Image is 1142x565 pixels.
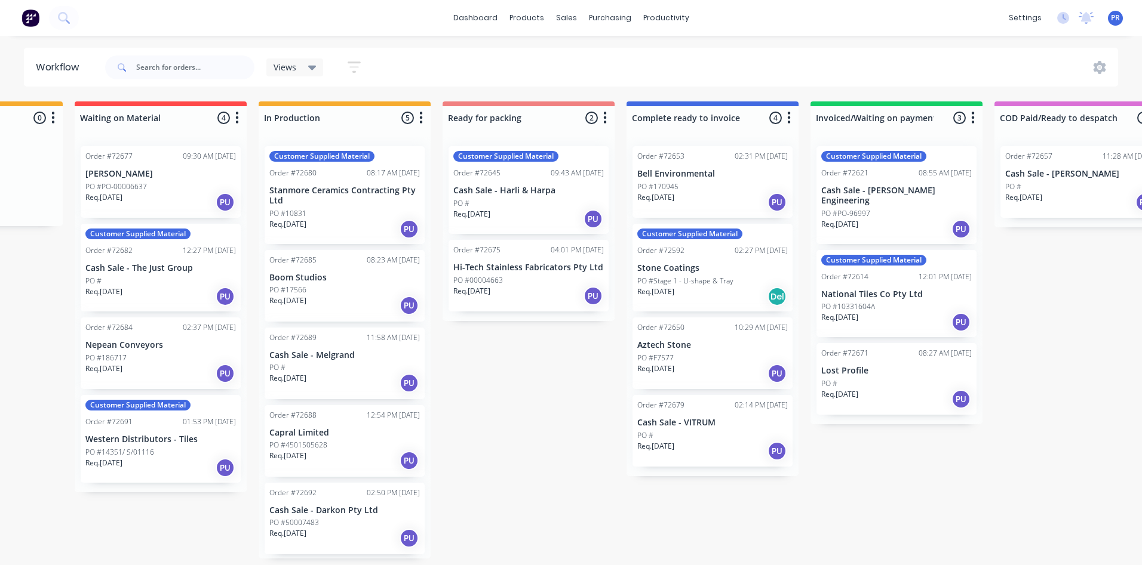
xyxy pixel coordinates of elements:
div: 02:50 PM [DATE] [367,487,420,498]
div: settings [1003,9,1048,27]
div: Customer Supplied Material [85,400,191,410]
div: Order #7268911:58 AM [DATE]Cash Sale - MelgrandPO #Req.[DATE]PU [265,328,425,399]
div: PU [768,441,787,461]
div: purchasing [583,9,637,27]
p: PO #17566 [269,285,306,295]
p: PO # [85,276,102,286]
div: Order #72645 [453,168,501,178]
p: PO # [453,198,469,209]
div: PU [216,287,235,306]
p: Req. [DATE] [269,528,306,539]
p: Req. [DATE] [453,209,490,220]
p: Req. [DATE] [85,286,122,297]
div: PU [584,286,603,305]
div: Del [768,287,787,306]
p: Bell Environmental [637,169,788,179]
div: Order #7268402:37 PM [DATE]Nepean ConveyorsPO #186717Req.[DATE]PU [81,317,241,389]
p: PO # [637,430,653,441]
div: Customer Supplied Material [821,255,926,265]
div: Customer Supplied MaterialOrder #7269101:53 PM [DATE]Western Distributors - TilesPO #14351/ S/011... [81,395,241,483]
div: Customer Supplied MaterialOrder #7268212:27 PM [DATE]Cash Sale - The Just GroupPO #Req.[DATE]PU [81,224,241,311]
div: Order #72692 [269,487,317,498]
p: PO #F7577 [637,353,674,363]
div: 10:29 AM [DATE] [735,322,788,333]
p: Cash Sale - The Just Group [85,263,236,273]
div: 12:01 PM [DATE] [919,271,972,282]
p: Nepean Conveyors [85,340,236,350]
div: 12:54 PM [DATE] [367,410,420,421]
p: PO #00004663 [453,275,503,286]
div: 02:31 PM [DATE] [735,151,788,162]
div: Order #72685 [269,255,317,265]
div: Customer Supplied Material [821,151,926,162]
div: 08:55 AM [DATE] [919,168,972,178]
div: Order #72653 [637,151,684,162]
span: PR [1111,13,1120,23]
div: Order #72675 [453,245,501,255]
p: PO #14351/ S/01116 [85,447,154,458]
div: 09:30 AM [DATE] [183,151,236,162]
div: Order #7267902:14 PM [DATE]Cash Sale - VITRUMPO #Req.[DATE]PU [633,395,793,467]
p: Cash Sale - VITRUM [637,418,788,428]
div: PU [400,529,419,548]
p: Req. [DATE] [637,441,674,452]
div: Order #72677 [85,151,133,162]
p: PO #Stage 1 - U-shape & Tray [637,276,733,286]
p: PO # [821,378,837,389]
div: Order #72682 [85,245,133,256]
div: Order #7267709:30 AM [DATE][PERSON_NAME]PO #PO-00006637Req.[DATE]PU [81,146,241,218]
p: Cash Sale - Melgrand [269,350,420,360]
div: PU [951,313,971,332]
p: PO #4501505628 [269,440,327,450]
div: Order #72691 [85,416,133,427]
p: Cash Sale - Darkon Pty Ltd [269,505,420,515]
p: Req. [DATE] [269,373,306,384]
p: Req. [DATE] [269,450,306,461]
p: Stone Coatings [637,263,788,273]
p: PO # [269,362,285,373]
div: 09:43 AM [DATE] [551,168,604,178]
div: Order #72680 [269,168,317,178]
div: Customer Supplied MaterialOrder #7268008:17 AM [DATE]Stanmore Ceramics Contracting Pty LtdPO #108... [265,146,425,244]
div: Order #72688 [269,410,317,421]
p: Stanmore Ceramics Contracting Pty Ltd [269,186,420,206]
div: PU [951,390,971,409]
div: PU [400,451,419,470]
div: Order #7265302:31 PM [DATE]Bell EnvironmentalPO #170945Req.[DATE]PU [633,146,793,218]
p: Req. [DATE] [637,192,674,203]
div: Customer Supplied MaterialOrder #7264509:43 AM [DATE]Cash Sale - Harli & HarpaPO #Req.[DATE]PU [449,146,609,234]
p: Aztech Stone [637,340,788,350]
p: PO #PO-00006637 [85,181,147,192]
p: PO #50007483 [269,517,319,528]
div: PU [216,193,235,212]
span: Views [274,61,296,73]
p: PO #170945 [637,181,679,192]
div: Customer Supplied MaterialOrder #7259202:27 PM [DATE]Stone CoatingsPO #Stage 1 - U-shape & TrayRe... [633,224,793,311]
div: 08:27 AM [DATE] [919,348,972,359]
div: Order #72671 [821,348,868,359]
p: Req. [DATE] [821,219,858,230]
img: Factory [22,9,39,27]
div: Order #72650 [637,322,684,333]
div: Order #72689 [269,332,317,343]
input: Search for orders... [136,55,254,79]
div: 01:53 PM [DATE] [183,416,236,427]
div: Order #72592 [637,245,684,256]
p: Capral Limited [269,428,420,438]
div: 11:58 AM [DATE] [367,332,420,343]
p: Cash Sale - [PERSON_NAME] Engineering [821,186,972,206]
div: PU [400,296,419,315]
div: Customer Supplied MaterialOrder #7262108:55 AM [DATE]Cash Sale - [PERSON_NAME] EngineeringPO #PO-... [816,146,977,244]
div: PU [951,220,971,239]
div: Order #72657 [1005,151,1052,162]
div: PU [584,209,603,229]
p: Req. [DATE] [637,363,674,374]
div: 12:27 PM [DATE] [183,245,236,256]
p: Hi-Tech Stainless Fabricators Pty Ltd [453,263,604,273]
div: Order #72614 [821,271,868,282]
div: Customer Supplied Material [637,229,742,239]
div: Order #72679 [637,400,684,410]
p: Req. [DATE] [269,295,306,306]
div: PU [400,373,419,393]
p: Boom Studios [269,273,420,283]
